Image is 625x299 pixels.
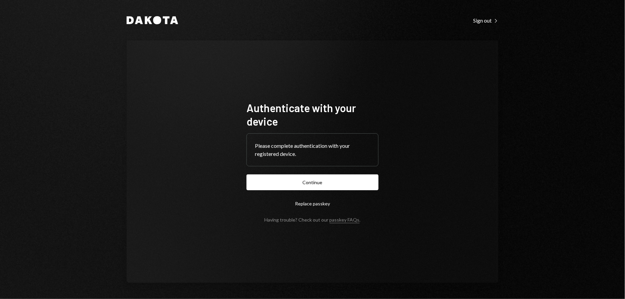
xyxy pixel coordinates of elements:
[330,217,360,223] a: passkey FAQs
[246,174,379,190] button: Continue
[255,142,370,158] div: Please complete authentication with your registered device.
[246,101,379,128] h1: Authenticate with your device
[265,217,361,223] div: Having trouble? Check out our .
[246,196,379,211] button: Replace passkey
[473,16,498,24] a: Sign out
[473,17,498,24] div: Sign out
